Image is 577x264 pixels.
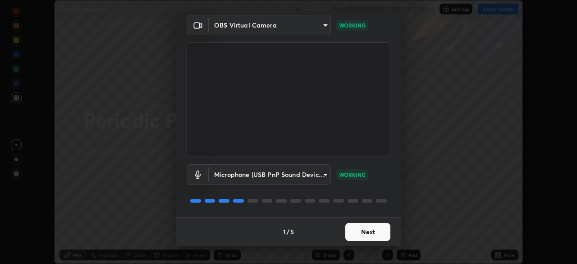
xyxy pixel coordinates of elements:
[287,227,289,236] h4: /
[283,227,286,236] h4: 1
[290,227,294,236] h4: 5
[345,223,390,241] button: Next
[339,171,366,179] p: WORKING
[339,21,366,29] p: WORKING
[209,15,331,35] div: OBS Virtual Camera
[209,164,331,185] div: OBS Virtual Camera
